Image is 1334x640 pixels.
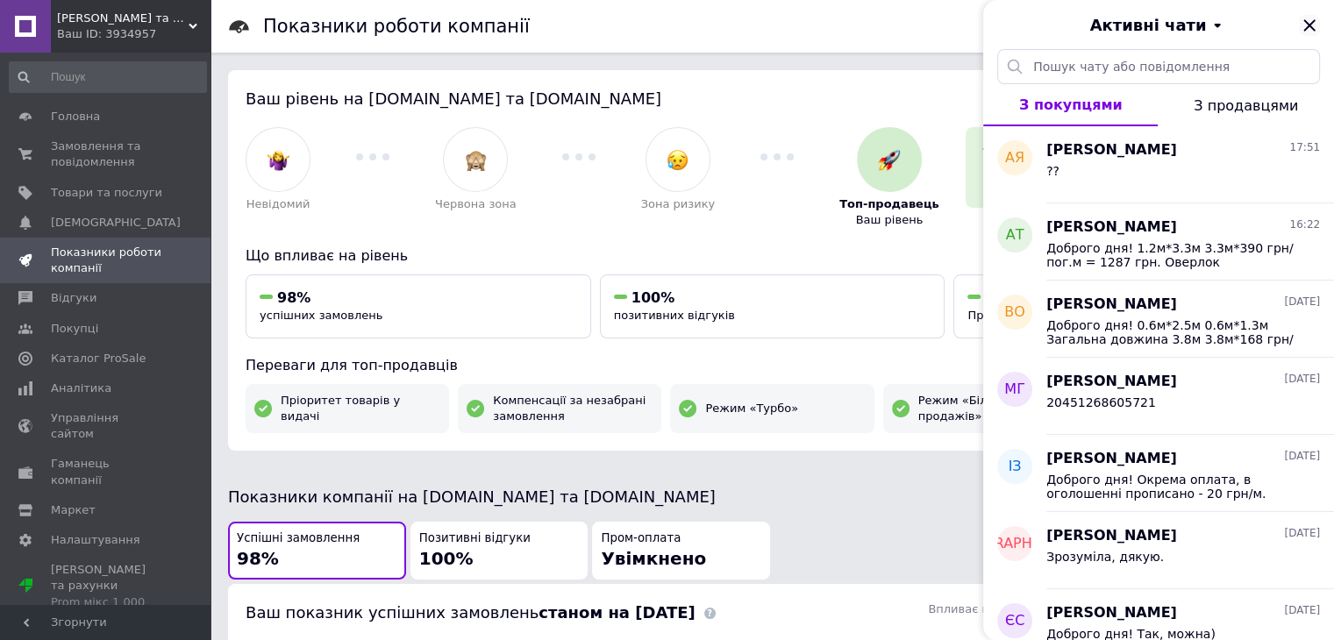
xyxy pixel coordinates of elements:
[435,196,517,212] span: Червона зона
[1046,550,1164,564] span: Зрозуміла, дякую.
[1005,148,1024,168] span: АЯ
[1046,449,1177,469] span: [PERSON_NAME]
[281,393,440,424] span: Пріоритет товарів у видачі
[51,562,162,610] span: [PERSON_NAME] та рахунки
[1032,14,1285,37] button: Активні чати
[246,357,458,373] span: Переваги для топ-продавців
[1046,241,1295,269] span: Доброго дня! 1.2м*3.3м 3.3м*390 грн/пог.м = 1287 грн. Оверлок 1.2м*2зрізи*20грн/м = 48 грн. Всьог...
[1299,15,1320,36] button: Закрити
[967,309,1045,322] span: Пром-оплата
[1046,140,1177,160] span: [PERSON_NAME]
[51,410,162,442] span: Управління сайтом
[237,548,279,569] span: 98%
[51,109,100,124] span: Головна
[228,487,716,506] span: Показники компанії на [DOMAIN_NAME] та [DOMAIN_NAME]
[983,84,1158,126] button: З покупцями
[410,522,589,580] button: Позитивні відгуки100%
[51,139,162,170] span: Замовлення та повідомлення
[600,274,945,338] button: 100%позитивних відгуків
[263,16,530,37] h1: Показники роботи компанії
[705,401,798,416] span: Режим «Турбо»
[51,532,140,548] span: Налаштування
[983,435,1334,512] button: ІЗ[PERSON_NAME][DATE]Доброго дня! Окрема оплата, в оголошенні прописано - 20 грн/м. Тобто якщо по...
[51,185,162,201] span: Товари та послуги
[51,321,98,337] span: Покупці
[1194,97,1298,114] span: З продавцями
[277,289,310,306] span: 98%
[1006,225,1024,245] span: АТ
[1009,457,1022,477] span: ІЗ
[592,522,770,580] button: Пром-оплатаУвімкнено
[1289,140,1320,155] span: 17:51
[1046,217,1177,238] span: [PERSON_NAME]
[1046,295,1177,315] span: [PERSON_NAME]
[493,393,653,424] span: Компенсації за незабрані замовлення
[1004,380,1025,400] span: МГ
[1046,318,1295,346] span: Доброго дня! 0.6м*2.5м 0.6м*1.3м Загальна довжина 3.8м 3.8м*168 грн/пог.м = 638 грн. Оверлок 0.6м...
[1046,372,1177,392] span: [PERSON_NAME]
[1089,14,1206,37] span: Активні чати
[601,530,681,547] span: Пром-оплата
[419,530,531,547] span: Позитивні відгуки
[268,149,289,171] img: :woman-shrugging:
[51,290,96,306] span: Відгуки
[1046,164,1059,178] span: ??
[1284,372,1320,387] span: [DATE]
[51,351,146,366] span: Каталог ProSale
[51,456,162,487] span: Гаманець компанії
[1284,295,1320,309] span: [DATE]
[246,89,661,108] span: Ваш рівень на [DOMAIN_NAME] та [DOMAIN_NAME]
[228,522,406,580] button: Успішні замовлення98%
[1046,603,1177,623] span: [PERSON_NAME]
[983,203,1334,281] button: АТ[PERSON_NAME]16:22Доброго дня! 1.2м*3.3м 3.3м*390 грн/пог.м = 1287 грн. Оверлок 1.2м*2зрізи*20г...
[1046,473,1295,501] span: Доброго дня! Окрема оплата, в оголошенні прописано - 20 грн/м. Тобто якщо потрібна доріжка 1.5м ш...
[1046,395,1156,409] span: 20451268605721
[246,247,408,264] span: Що впливає на рівень
[983,358,1334,435] button: МГ[PERSON_NAME][DATE]20451268605721
[51,380,111,396] span: Аналітика
[839,196,939,212] span: Топ-продавець
[246,274,591,338] button: 98%успішних замовлень
[983,126,1334,203] button: АЯ[PERSON_NAME]17:51??
[997,49,1320,84] input: Пошук чату або повідомлення
[260,309,382,322] span: успішних замовлень
[1158,84,1334,126] button: З продавцями
[983,512,1334,589] button: [DEMOGRAPHIC_DATA][PERSON_NAME][DATE]Зрозуміла, дякую.
[601,548,706,569] span: Увімкнено
[953,274,1299,338] button: УвімкненоПром-оплата
[237,530,360,547] span: Успішні замовлення
[246,196,310,212] span: Невідомий
[631,289,674,306] span: 100%
[641,196,716,212] span: Зона ризику
[1019,96,1123,113] span: З покупцями
[983,281,1334,358] button: ВО[PERSON_NAME][DATE]Доброго дня! 0.6м*2.5м 0.6м*1.3м Загальна довжина 3.8м 3.8м*168 грн/пог.м = ...
[878,149,900,171] img: :rocket:
[614,309,735,322] span: позитивних відгуків
[51,245,162,276] span: Показники роботи компанії
[57,11,189,26] span: Килими та текстиль
[856,212,924,228] span: Ваш рівень
[1284,603,1320,618] span: [DATE]
[51,594,162,610] div: Prom мікс 1 000
[918,393,1078,424] span: Режим «Більше продажів»
[57,26,210,42] div: Ваш ID: 3934957
[1284,449,1320,464] span: [DATE]
[419,548,474,569] span: 100%
[667,149,688,171] img: :disappointed_relieved:
[9,61,207,93] input: Пошук
[1046,526,1177,546] span: [PERSON_NAME]
[539,603,695,622] b: станом на [DATE]
[1004,302,1025,323] span: ВО
[246,603,696,622] span: Ваш показник успішних замовлень
[928,602,1299,615] span: Впливає на ваш рівень на [DOMAIN_NAME] та [DOMAIN_NAME]
[1005,611,1024,631] span: ЄС
[51,215,181,231] span: [DEMOGRAPHIC_DATA]
[935,534,1095,554] span: [DEMOGRAPHIC_DATA]
[1284,526,1320,541] span: [DATE]
[1289,217,1320,232] span: 16:22
[465,149,487,171] img: :see_no_evil:
[51,502,96,518] span: Маркет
